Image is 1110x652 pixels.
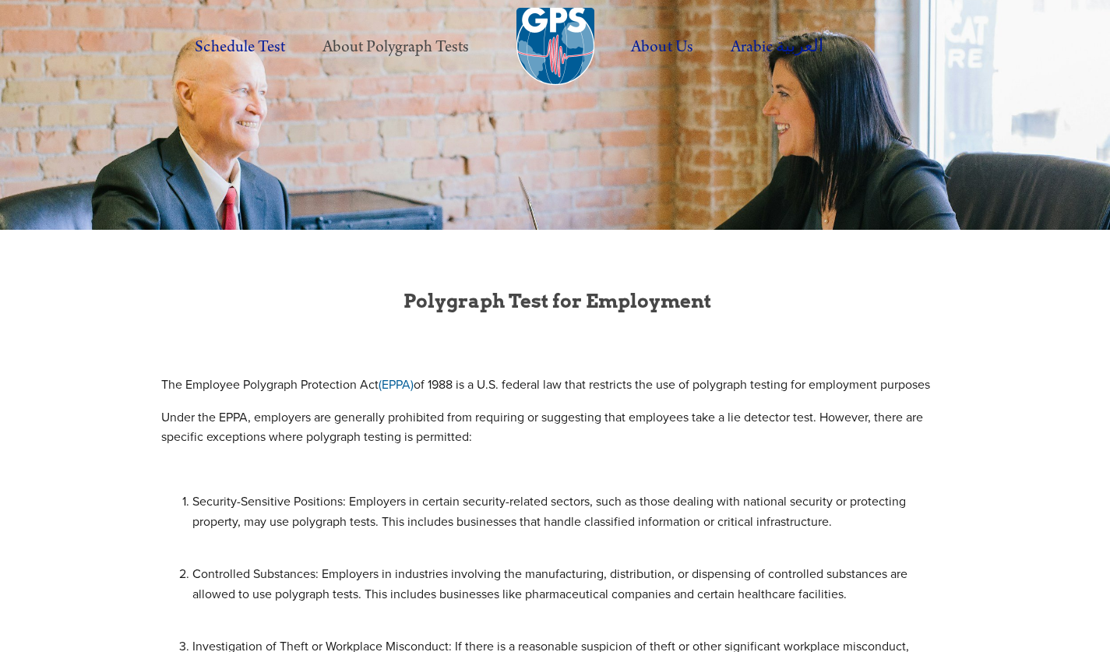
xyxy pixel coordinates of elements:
img: Global Polygraph & Security [516,8,594,86]
strong: Polygraph Test for Employment [403,290,711,312]
a: Schedule Test [178,26,301,69]
label: About Us [614,26,710,69]
p: The Employee Polygraph Protection Act of 1988 is a U.S. federal law that restricts the use of pol... [161,375,950,395]
label: Arabic العربية [714,26,840,69]
a: (EPPA) [379,375,414,393]
label: About Polygraph Tests [305,26,486,69]
p: Under the EPPA, employers are generally prohibited from requiring or suggesting that employees ta... [161,407,950,447]
p: Controlled Substances: Employers in industries involving the manufacturing, distribution, or disp... [192,564,950,604]
p: Security-Sensitive Positions: Employers in certain security-related sectors, such as those dealin... [192,492,950,531]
